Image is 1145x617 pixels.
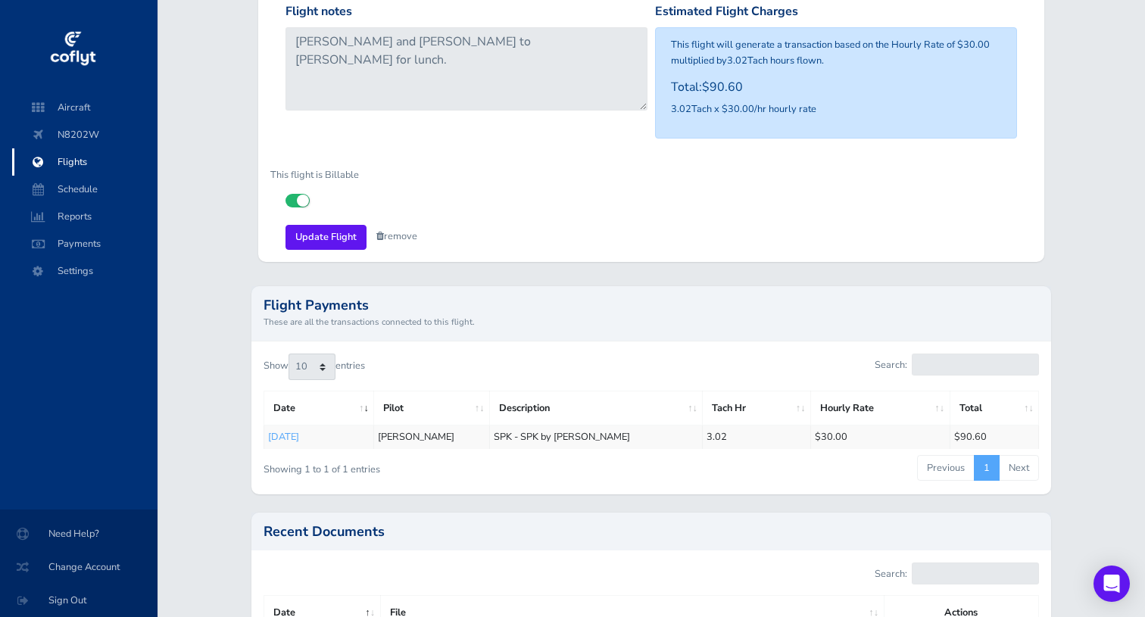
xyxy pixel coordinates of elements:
span: 3.02 [671,102,691,116]
p: This flight will generate a transaction based on the Hourly Rate of $30.00 multiplied by Tach hou... [671,37,1001,68]
td: [PERSON_NAME] [374,425,490,449]
td: SPK - SPK by [PERSON_NAME] [489,425,702,449]
th: Description: activate to sort column ascending [489,391,702,425]
span: Change Account [18,553,139,581]
img: coflyt logo [48,26,98,72]
th: Total: activate to sort column ascending [950,391,1039,425]
span: Sign Out [18,587,139,614]
span: Reports [27,203,142,230]
label: Show entries [264,354,365,379]
td: $90.60 [950,425,1039,449]
h2: Recent Documents [264,525,1040,538]
div: Open Intercom Messenger [1094,566,1130,602]
span: Need Help? [18,520,139,547]
textarea: [PERSON_NAME] and [PERSON_NAME] to [PERSON_NAME] for lunch. [285,27,647,111]
th: Tach Hr: activate to sort column ascending [703,391,811,425]
span: Schedule [27,176,142,203]
input: Search: [912,562,1039,584]
h2: Flight Payments [264,298,1040,312]
label: Search: [875,354,1039,375]
th: Date: activate to sort column ascending [264,391,374,425]
th: Pilot: activate to sort column ascending [374,391,490,425]
span: Settings [27,257,142,285]
p: Tach x $30.00/hr hourly rate [671,101,1001,117]
span: Payments [27,230,142,257]
h6: Total: [671,80,1001,95]
a: [DATE] [268,430,299,444]
td: $30.00 [811,425,950,449]
span: $90.60 [702,79,743,95]
span: Flights [27,148,142,176]
label: Estimated Flight Charges [655,2,798,22]
input: Update Flight [285,225,367,250]
label: Search: [875,562,1039,584]
input: Search: [912,354,1039,375]
select: Showentries [289,354,335,379]
span: N8202W [27,121,142,148]
small: These are all the transactions connected to this flight. [264,315,1040,329]
td: 3.02 [703,425,811,449]
label: This flight is Billable [259,163,390,188]
span: Aircraft [27,94,142,121]
th: Hourly Rate: activate to sort column ascending [811,391,950,425]
a: 1 [974,455,1000,481]
div: Showing 1 to 1 of 1 entries [264,453,576,477]
a: remove [376,229,417,243]
span: 3.02 [727,54,747,67]
label: Flight notes [285,2,352,22]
